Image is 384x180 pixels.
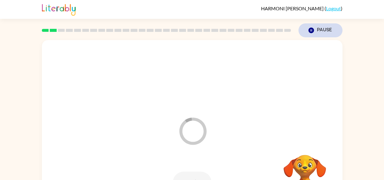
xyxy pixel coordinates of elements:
[326,5,341,11] a: Logout
[261,5,342,11] div: ( )
[42,2,76,16] img: Literably
[298,23,342,37] button: Pause
[261,5,325,11] span: HARMONI [PERSON_NAME]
